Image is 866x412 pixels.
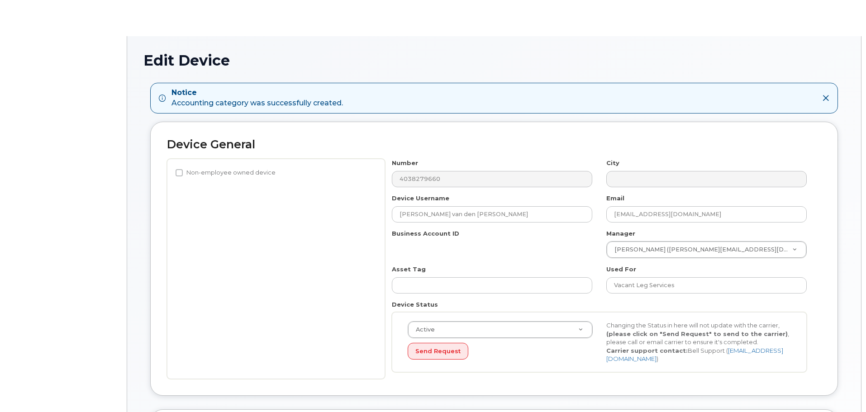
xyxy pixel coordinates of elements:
label: City [606,159,619,167]
a: [EMAIL_ADDRESS][DOMAIN_NAME] [606,347,783,363]
div: Accounting category was successfully created. [171,88,343,109]
label: Device Status [392,300,438,309]
strong: Carrier support contact: [606,347,688,354]
input: Non-employee owned device [176,169,183,176]
button: Send Request [408,343,468,360]
span: Active [410,326,435,334]
div: Changing the Status in here will not update with the carrier, , please call or email carrier to e... [600,321,798,363]
label: Used For [606,265,636,274]
h2: Device General [167,138,821,151]
h1: Edit Device [143,52,845,68]
strong: Notice [171,88,343,98]
span: [PERSON_NAME] ([PERSON_NAME][EMAIL_ADDRESS][DOMAIN_NAME]) [609,246,792,254]
label: Business Account ID [392,229,459,238]
label: Asset Tag [392,265,426,274]
a: Active [408,322,592,338]
label: Email [606,194,624,203]
label: Number [392,159,418,167]
label: Non-employee owned device [176,167,276,178]
strong: (please click on "Send Request" to send to the carrier) [606,330,788,337]
a: [PERSON_NAME] ([PERSON_NAME][EMAIL_ADDRESS][DOMAIN_NAME]) [607,242,806,258]
label: Device Username [392,194,449,203]
label: Manager [606,229,635,238]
